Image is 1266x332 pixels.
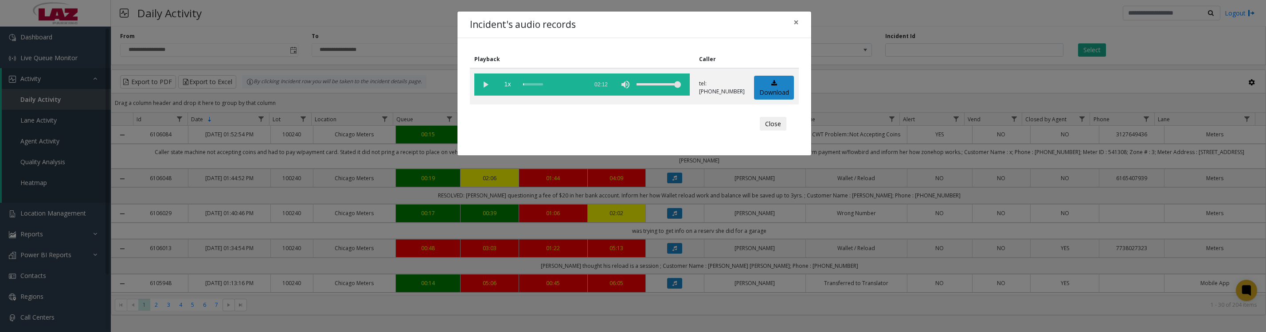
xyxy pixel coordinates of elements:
a: Download [754,76,794,100]
span: × [793,16,799,28]
div: scrub bar [523,73,583,96]
button: Close [760,117,786,131]
h4: Incident's audio records [470,18,576,32]
th: Playback [470,50,695,68]
th: Caller [695,50,750,68]
div: volume level [637,73,681,96]
button: Close [787,12,805,33]
p: tel:[PHONE_NUMBER] [699,80,745,96]
span: playback speed button [496,73,519,96]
